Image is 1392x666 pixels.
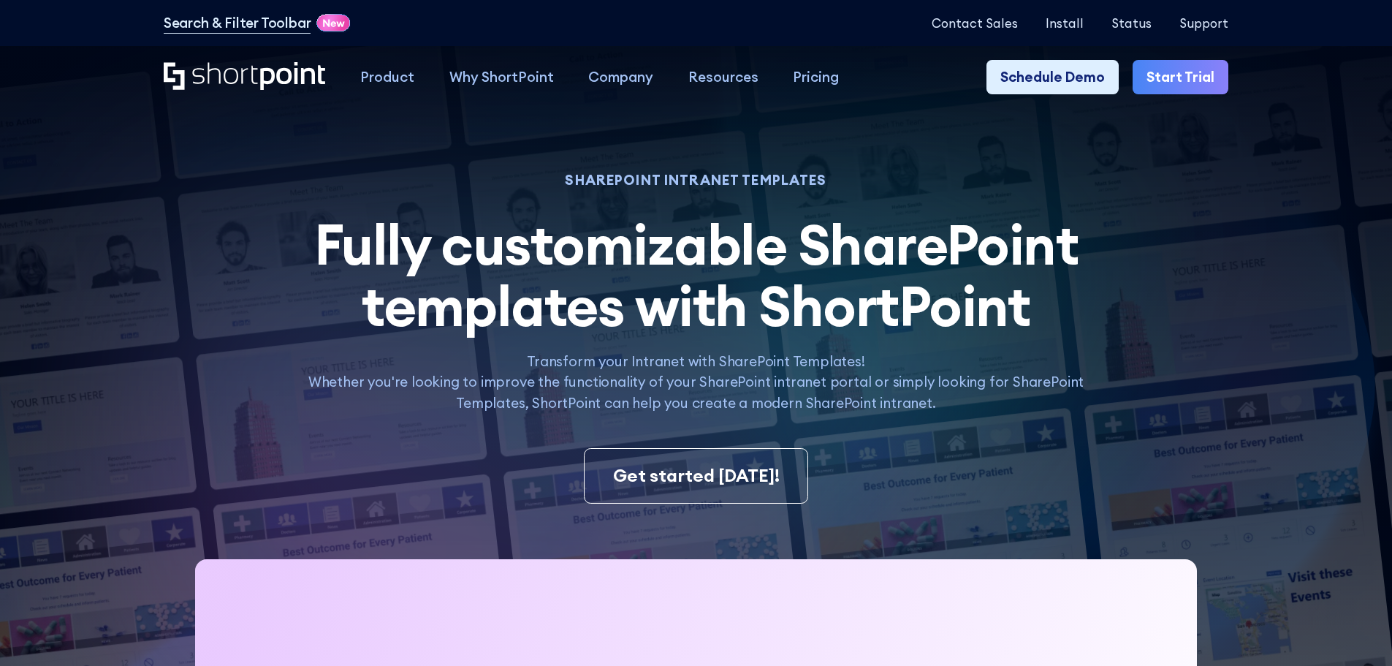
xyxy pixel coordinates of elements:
[986,60,1119,95] a: Schedule Demo
[688,67,758,88] div: Resources
[932,16,1018,30] a: Contact Sales
[164,12,311,34] a: Search & Filter Toolbar
[164,62,325,92] a: Home
[343,60,432,95] a: Product
[1319,596,1392,666] iframe: Chat Widget
[314,209,1079,341] span: Fully customizable SharePoint templates with ShortPoint
[1046,16,1084,30] a: Install
[360,67,414,88] div: Product
[449,67,554,88] div: Why ShortPoint
[289,174,1103,186] h1: SHAREPOINT INTRANET TEMPLATES
[289,351,1103,414] p: Transform your Intranet with SharePoint Templates! Whether you're looking to improve the function...
[793,67,839,88] div: Pricing
[432,60,571,95] a: Why ShortPoint
[1111,16,1152,30] a: Status
[1179,16,1228,30] a: Support
[584,448,807,504] a: Get started [DATE]!
[1133,60,1228,95] a: Start Trial
[613,463,780,489] div: Get started [DATE]!
[588,67,653,88] div: Company
[671,60,776,95] a: Resources
[571,60,671,95] a: Company
[776,60,857,95] a: Pricing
